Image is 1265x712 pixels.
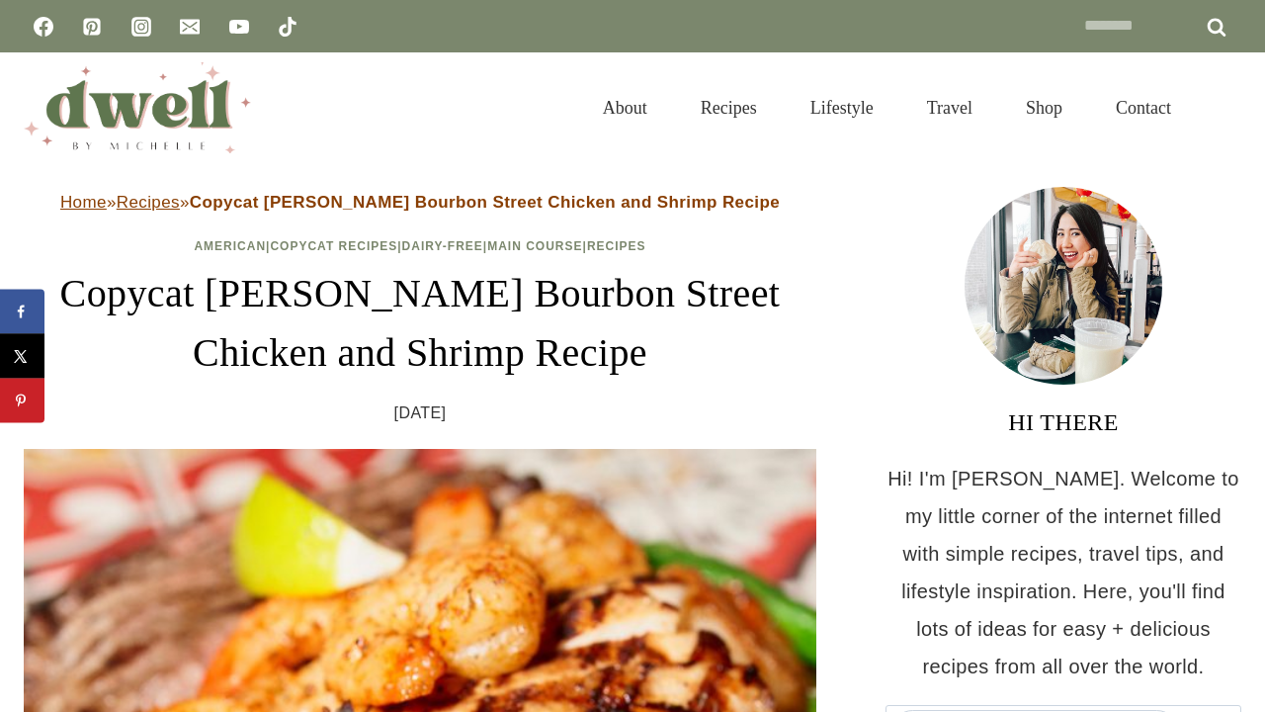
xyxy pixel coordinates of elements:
a: Recipes [674,73,784,142]
a: Shop [999,73,1089,142]
a: Instagram [122,7,161,46]
button: View Search Form [1208,91,1241,125]
span: | | | | [194,239,645,253]
a: Email [170,7,210,46]
p: Hi! I'm [PERSON_NAME]. Welcome to my little corner of the internet filled with simple recipes, tr... [885,460,1241,685]
nav: Primary Navigation [576,73,1198,142]
a: Copycat Recipes [270,239,397,253]
a: Pinterest [72,7,112,46]
strong: Copycat [PERSON_NAME] Bourbon Street Chicken and Shrimp Recipe [190,193,780,212]
a: Recipes [117,193,180,212]
a: Facebook [24,7,63,46]
a: Home [60,193,107,212]
a: Travel [900,73,999,142]
a: Recipes [587,239,646,253]
a: Dairy-Free [402,239,483,253]
a: About [576,73,674,142]
a: YouTube [219,7,259,46]
time: [DATE] [394,399,447,428]
h1: Copycat [PERSON_NAME] Bourbon Street Chicken and Shrimp Recipe [24,264,816,383]
h3: HI THERE [885,404,1241,440]
a: Contact [1089,73,1198,142]
a: American [194,239,266,253]
a: Main Course [487,239,582,253]
a: Lifestyle [784,73,900,142]
img: DWELL by michelle [24,62,251,153]
span: » » [60,193,780,212]
a: TikTok [268,7,307,46]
